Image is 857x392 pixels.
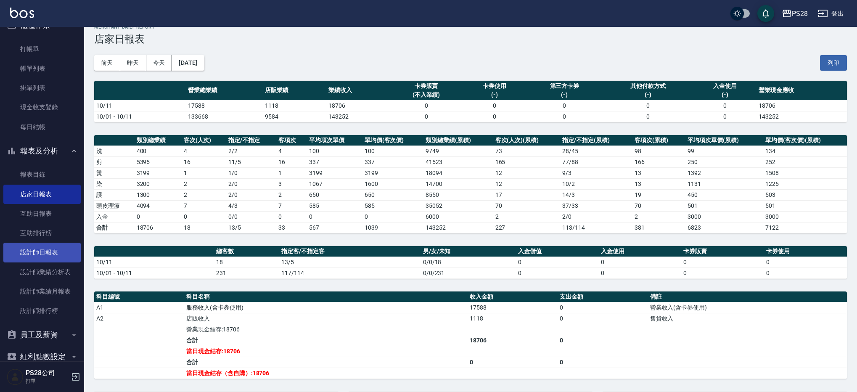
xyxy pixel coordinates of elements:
[757,5,774,22] button: save
[632,222,685,233] td: 381
[632,178,685,189] td: 13
[276,146,307,156] td: 4
[182,146,226,156] td: 4
[465,90,524,99] div: (-)
[3,282,81,301] a: 設計師業績月報表
[632,146,685,156] td: 98
[276,200,307,211] td: 7
[182,222,226,233] td: 18
[276,178,307,189] td: 3
[94,222,135,233] td: 合計
[423,200,493,211] td: 35052
[276,167,307,178] td: 1
[558,357,648,368] td: 0
[214,268,279,278] td: 231
[516,246,599,257] th: 入金儲值
[226,211,276,222] td: 0 / 0
[362,167,424,178] td: 3199
[3,117,81,137] a: 每日結帳
[493,146,561,156] td: 73
[94,167,135,178] td: 燙
[560,156,632,167] td: 77 / 88
[94,178,135,189] td: 染
[423,178,493,189] td: 14700
[560,167,632,178] td: 9 / 3
[3,78,81,98] a: 掛單列表
[184,324,468,335] td: 營業現金結存:18706
[94,33,847,45] h3: 店家日報表
[362,135,424,146] th: 單均價(客次價)
[3,165,81,184] a: 報表目錄
[632,135,685,146] th: 客項次(累積)
[778,5,811,22] button: PS28
[526,111,603,122] td: 0
[3,243,81,262] a: 設計師日報表
[94,291,184,302] th: 科目編號
[693,111,756,122] td: 0
[94,189,135,200] td: 護
[184,368,468,379] td: 當日現金結存（含自購）:18706
[94,146,135,156] td: 洗
[468,313,558,324] td: 1118
[307,200,362,211] td: 585
[307,211,362,222] td: 0
[263,100,326,111] td: 1118
[226,156,276,167] td: 11 / 5
[423,146,493,156] td: 9749
[94,211,135,222] td: 入金
[226,222,276,233] td: 13/5
[186,81,263,101] th: 營業總業績
[182,211,226,222] td: 0
[279,268,421,278] td: 117/114
[307,189,362,200] td: 650
[648,313,847,324] td: 售貨收入
[182,178,226,189] td: 2
[120,55,146,71] button: 昨天
[135,211,182,222] td: 0
[362,200,424,211] td: 585
[560,211,632,222] td: 2 / 0
[763,167,847,178] td: 1508
[632,211,685,222] td: 2
[468,302,558,313] td: 17588
[763,156,847,167] td: 252
[362,222,424,233] td: 1039
[423,156,493,167] td: 41523
[763,146,847,156] td: 134
[307,146,362,156] td: 100
[695,90,754,99] div: (-)
[648,291,847,302] th: 備註
[135,200,182,211] td: 4094
[226,200,276,211] td: 4 / 3
[214,246,279,257] th: 總客數
[558,313,648,324] td: 0
[94,156,135,167] td: 剪
[493,156,561,167] td: 165
[184,335,468,346] td: 合計
[94,291,847,379] table: a dense table
[184,291,468,302] th: 科目名稱
[135,156,182,167] td: 5395
[186,111,263,122] td: 133668
[184,302,468,313] td: 服務收入(含卡券使用)
[685,222,763,233] td: 6823
[362,211,424,222] td: 0
[94,268,214,278] td: 10/01 - 10/11
[307,156,362,167] td: 337
[681,246,764,257] th: 卡券販賣
[493,189,561,200] td: 17
[764,257,847,268] td: 0
[184,346,468,357] td: 當日現金結存:18706
[681,257,764,268] td: 0
[632,156,685,167] td: 166
[226,178,276,189] td: 2 / 0
[558,291,648,302] th: 支出金額
[685,189,763,200] td: 450
[3,98,81,117] a: 現金收支登錄
[560,189,632,200] td: 14 / 3
[362,189,424,200] td: 650
[182,167,226,178] td: 1
[7,368,24,385] img: Person
[135,189,182,200] td: 1300
[307,135,362,146] th: 平均項次單價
